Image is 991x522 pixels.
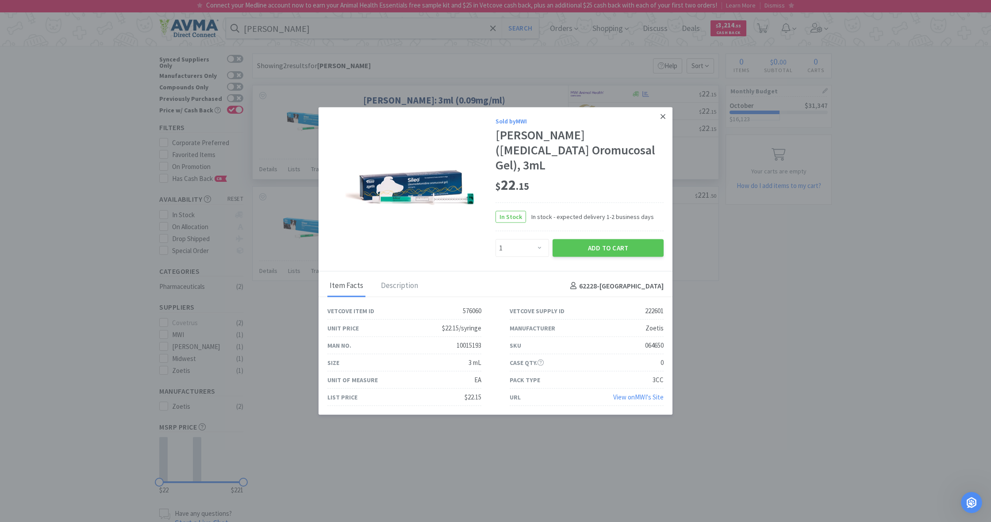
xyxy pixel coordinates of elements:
span: . 15 [516,180,529,192]
a: View onMWI's Site [613,392,664,401]
div: 222601 [645,305,664,316]
div: Unit Price [327,323,359,333]
div: Description [379,275,420,297]
div: Vetcove Supply ID [510,306,565,315]
button: go back [6,4,23,20]
div: EA [474,374,481,385]
div: Close [283,4,299,19]
div: Vetcove Item ID [327,306,374,315]
div: Item Facts [327,275,365,297]
span: $ [495,180,501,192]
div: Zoetis [645,322,664,333]
span: 22 [495,176,529,194]
div: Unit of Measure [327,375,378,384]
span: In Stock [496,211,526,222]
div: Sold by MWI [495,116,664,126]
div: 3CC [653,374,664,385]
div: Size [327,357,339,367]
div: Case Qty. [510,357,544,367]
div: Man No. [327,340,351,350]
span: In stock - expected delivery 1-2 business days [526,212,654,222]
iframe: Intercom live chat [961,492,982,513]
div: 576060 [463,305,481,316]
button: Collapse window [266,4,283,20]
div: SKU [510,340,521,350]
div: 064650 [645,340,664,350]
div: Manufacturer [510,323,555,333]
div: $22.15/syringe [442,322,481,333]
div: List Price [327,392,357,402]
div: $22.15 [465,391,481,402]
h4: 62228 - [GEOGRAPHIC_DATA] [567,280,664,292]
button: Add to Cart [553,239,664,257]
div: 10015193 [457,340,481,350]
div: [PERSON_NAME] ([MEDICAL_DATA] Oromucosal Gel), 3mL [495,128,664,173]
div: Pack Type [510,375,540,384]
div: URL [510,392,521,402]
div: 3 mL [469,357,481,368]
div: 0 [661,357,664,368]
img: a3557df7be8e4e66a8558322695866ba_222601.png [345,166,478,207]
